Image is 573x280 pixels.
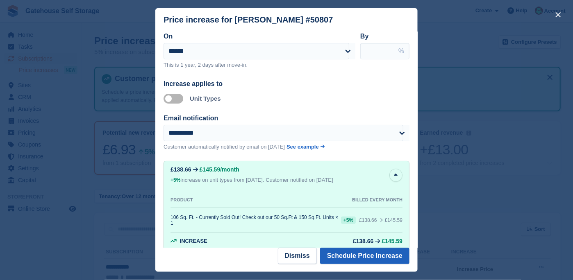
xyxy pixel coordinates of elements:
[266,177,333,183] span: Customer notified on [DATE]
[278,248,317,264] button: Dismiss
[359,217,377,223] div: £138.66
[164,33,173,40] label: On
[180,238,207,244] span: Increase
[171,197,193,203] div: PRODUCT
[200,166,221,173] span: £145.59
[320,248,409,264] button: Schedule Price Increase
[171,176,180,184] div: +5%
[286,144,319,150] span: See example
[341,217,356,224] div: +5%
[220,166,239,173] span: /month
[171,177,264,183] span: increase on unit types from [DATE].
[352,197,402,203] div: BILLED EVERY MONTH
[286,143,325,151] a: See example
[552,8,565,21] button: close
[385,217,402,223] span: £145.59
[164,79,409,89] div: Increase applies to
[171,215,341,226] div: 106 Sq. Ft. - Currently Sold Out! Check out our 50 Sq.Ft & 150 Sq.Ft. Units × 1
[164,61,355,69] p: This is 1 year, 2 days after move-in.
[164,15,333,25] div: Price increase for [PERSON_NAME] #50807
[360,33,368,40] label: By
[382,238,402,244] span: £145.59
[353,238,374,244] div: £138.66
[164,115,218,122] label: Email notification
[164,143,285,151] p: Customer automatically notified by email on [DATE]
[190,95,221,102] label: Unit Types
[164,98,186,99] label: Apply to unit types
[171,166,191,173] div: £138.66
